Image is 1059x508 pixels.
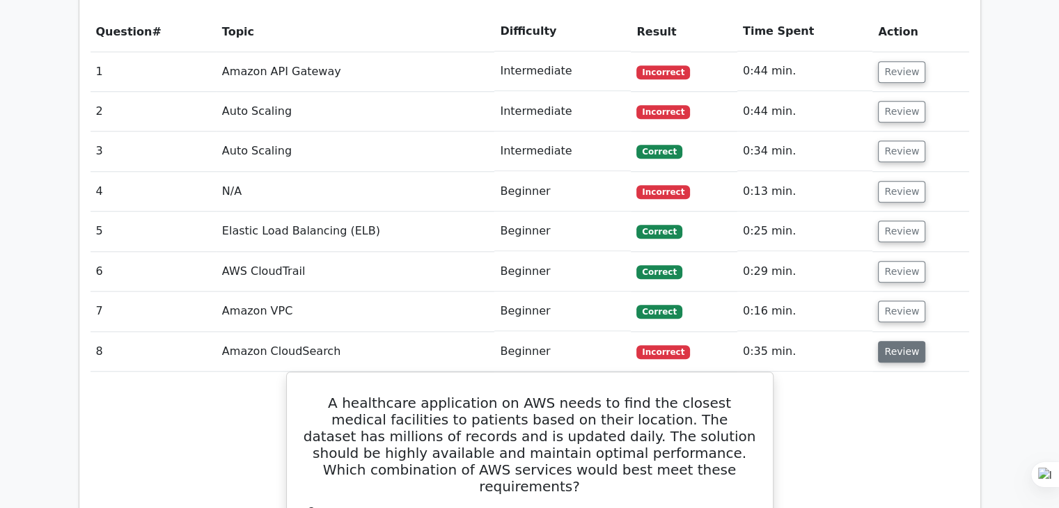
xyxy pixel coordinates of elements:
[878,341,925,363] button: Review
[494,172,631,212] td: Beginner
[737,132,873,171] td: 0:34 min.
[217,132,495,171] td: Auto Scaling
[91,92,217,132] td: 2
[217,292,495,331] td: Amazon VPC
[304,395,756,495] h5: A healthcare application on AWS needs to find the closest medical facilities to patients based on...
[96,25,152,38] span: Question
[636,305,682,319] span: Correct
[737,252,873,292] td: 0:29 min.
[878,261,925,283] button: Review
[737,332,873,372] td: 0:35 min.
[91,51,217,91] td: 1
[636,345,690,359] span: Incorrect
[217,51,495,91] td: Amazon API Gateway
[878,181,925,203] button: Review
[636,65,690,79] span: Incorrect
[91,292,217,331] td: 7
[217,172,495,212] td: N/A
[494,292,631,331] td: Beginner
[636,265,682,279] span: Correct
[217,212,495,251] td: Elastic Load Balancing (ELB)
[737,212,873,251] td: 0:25 min.
[878,101,925,122] button: Review
[494,252,631,292] td: Beginner
[91,132,217,171] td: 3
[631,12,737,51] th: Result
[636,185,690,199] span: Incorrect
[494,132,631,171] td: Intermediate
[217,92,495,132] td: Auto Scaling
[494,92,631,132] td: Intermediate
[91,12,217,51] th: #
[494,212,631,251] td: Beginner
[878,61,925,83] button: Review
[91,212,217,251] td: 5
[872,12,968,51] th: Action
[494,332,631,372] td: Beginner
[737,12,873,51] th: Time Spent
[217,12,495,51] th: Topic
[878,221,925,242] button: Review
[494,12,631,51] th: Difficulty
[494,51,631,91] td: Intermediate
[91,252,217,292] td: 6
[878,141,925,162] button: Review
[636,145,682,159] span: Correct
[636,105,690,119] span: Incorrect
[91,172,217,212] td: 4
[737,172,873,212] td: 0:13 min.
[217,332,495,372] td: Amazon CloudSearch
[737,51,873,91] td: 0:44 min.
[737,92,873,132] td: 0:44 min.
[217,252,495,292] td: AWS CloudTrail
[878,301,925,322] button: Review
[636,225,682,239] span: Correct
[91,332,217,372] td: 8
[737,292,873,331] td: 0:16 min.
